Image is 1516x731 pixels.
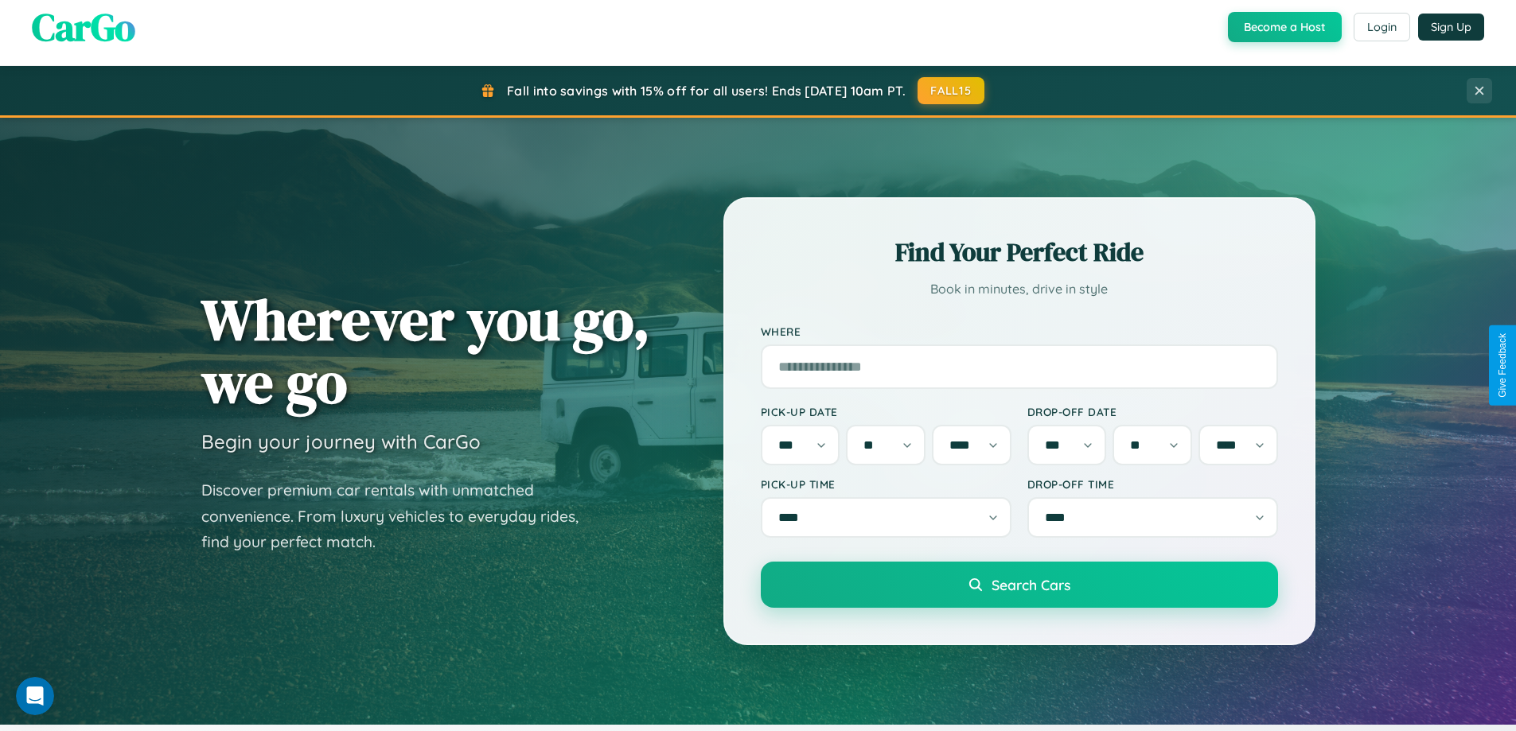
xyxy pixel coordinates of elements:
label: Drop-off Time [1027,477,1278,491]
h1: Wherever you go, we go [201,288,650,414]
label: Drop-off Date [1027,405,1278,418]
p: Discover premium car rentals with unmatched convenience. From luxury vehicles to everyday rides, ... [201,477,599,555]
label: Pick-up Time [761,477,1011,491]
label: Pick-up Date [761,405,1011,418]
span: Fall into savings with 15% off for all users! Ends [DATE] 10am PT. [507,83,906,99]
span: CarGo [32,1,135,53]
button: Sign Up [1418,14,1484,41]
h3: Begin your journey with CarGo [201,430,481,453]
span: Search Cars [992,576,1070,593]
div: Give Feedback [1497,333,1508,398]
button: Become a Host [1228,12,1342,42]
button: Login [1354,13,1410,41]
h2: Find Your Perfect Ride [761,235,1278,270]
button: Search Cars [761,562,1278,608]
button: FALL15 [918,77,984,104]
iframe: Intercom live chat [16,677,54,715]
p: Book in minutes, drive in style [761,278,1278,301]
label: Where [761,325,1278,338]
